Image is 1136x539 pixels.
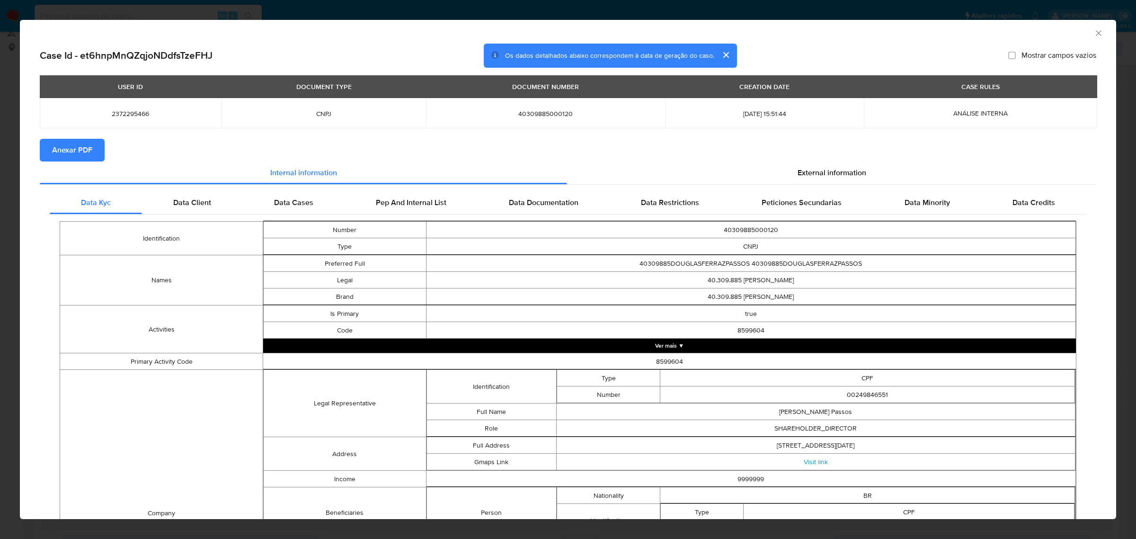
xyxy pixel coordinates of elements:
span: 2372295466 [51,109,210,118]
td: Legal Representative [264,370,426,437]
td: Person [426,487,556,538]
div: DOCUMENT TYPE [291,79,357,95]
span: External information [798,167,866,178]
div: DOCUMENT NUMBER [506,79,585,95]
td: Address [264,437,426,471]
div: CREATION DATE [734,79,795,95]
td: Activities [60,305,263,353]
td: Gmaps Link [426,454,556,470]
span: Pep And Internal List [376,197,446,208]
td: Legal [264,272,426,288]
span: Data Credits [1012,197,1055,208]
button: Fechar a janela [1094,28,1102,37]
span: Data Kyc [81,197,111,208]
td: Full Name [426,404,556,420]
td: Type [264,238,426,255]
td: Identification [60,222,263,255]
td: Is Primary [264,305,426,322]
td: Names [60,255,263,305]
span: Data Minority [905,197,950,208]
span: Mostrar campos vazios [1021,51,1096,60]
span: [DATE] 15:51:44 [676,109,852,118]
td: Type [661,504,744,521]
span: Data Documentation [509,197,578,208]
span: Peticiones Secundarias [762,197,842,208]
span: Data Client [173,197,211,208]
td: 9999999 [426,471,1076,487]
td: 8599604 [263,353,1076,370]
td: 40.309.885 [PERSON_NAME] [426,288,1076,305]
td: 40309885DOUGLASFERRAZPASSOS 40309885DOUGLASFERRAZPASSOS [426,255,1076,272]
td: SHAREHOLDER_DIRECTOR [556,420,1075,437]
td: Number [264,222,426,238]
td: Preferred Full [264,255,426,272]
span: Os dados detalhados abaixo correspondem à data de geração do caso. [505,51,714,60]
td: Code [264,322,426,339]
td: Number [557,386,660,403]
td: Primary Activity Code [60,353,263,370]
td: CPF [744,504,1074,521]
td: 00249846551 [660,386,1075,403]
td: Identification [557,504,660,538]
span: ANÁLISE INTERNA [953,108,1008,118]
span: Data Cases [274,197,313,208]
td: Nationality [557,487,660,504]
div: CASE RULES [956,79,1005,95]
td: CNPJ [426,238,1076,255]
td: Type [557,370,660,386]
button: Anexar PDF [40,139,105,162]
div: USER ID [112,79,149,95]
span: Data Restrictions [641,197,699,208]
span: 40309885000120 [437,109,654,118]
td: true [426,305,1076,322]
td: Identification [426,370,556,404]
td: Income [264,471,426,487]
td: [STREET_ADDRESS][DATE] [556,437,1075,454]
a: Visit link [804,457,828,467]
td: CPF [660,370,1075,386]
span: Anexar PDF [52,140,92,161]
div: Detailed info [40,162,1096,184]
td: 40309885000120 [426,222,1076,238]
td: 8599604 [426,322,1076,339]
span: CNPJ [233,109,415,118]
td: Role [426,420,556,437]
td: Beneficiaries [264,487,426,539]
span: Internal information [270,167,337,178]
div: Detailed internal info [50,191,1086,214]
td: Brand [264,288,426,305]
input: Mostrar campos vazios [1008,52,1016,59]
button: Expand array [263,339,1076,353]
td: [PERSON_NAME] Passos [556,404,1075,420]
h2: Case Id - et6hnpMnQZqjoNDdfsTzeFHJ [40,49,213,62]
td: BR [660,487,1075,504]
div: closure-recommendation-modal [20,20,1116,519]
button: cerrar [714,44,737,66]
td: Full Address [426,437,556,454]
td: 40.309.885 [PERSON_NAME] [426,272,1076,288]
